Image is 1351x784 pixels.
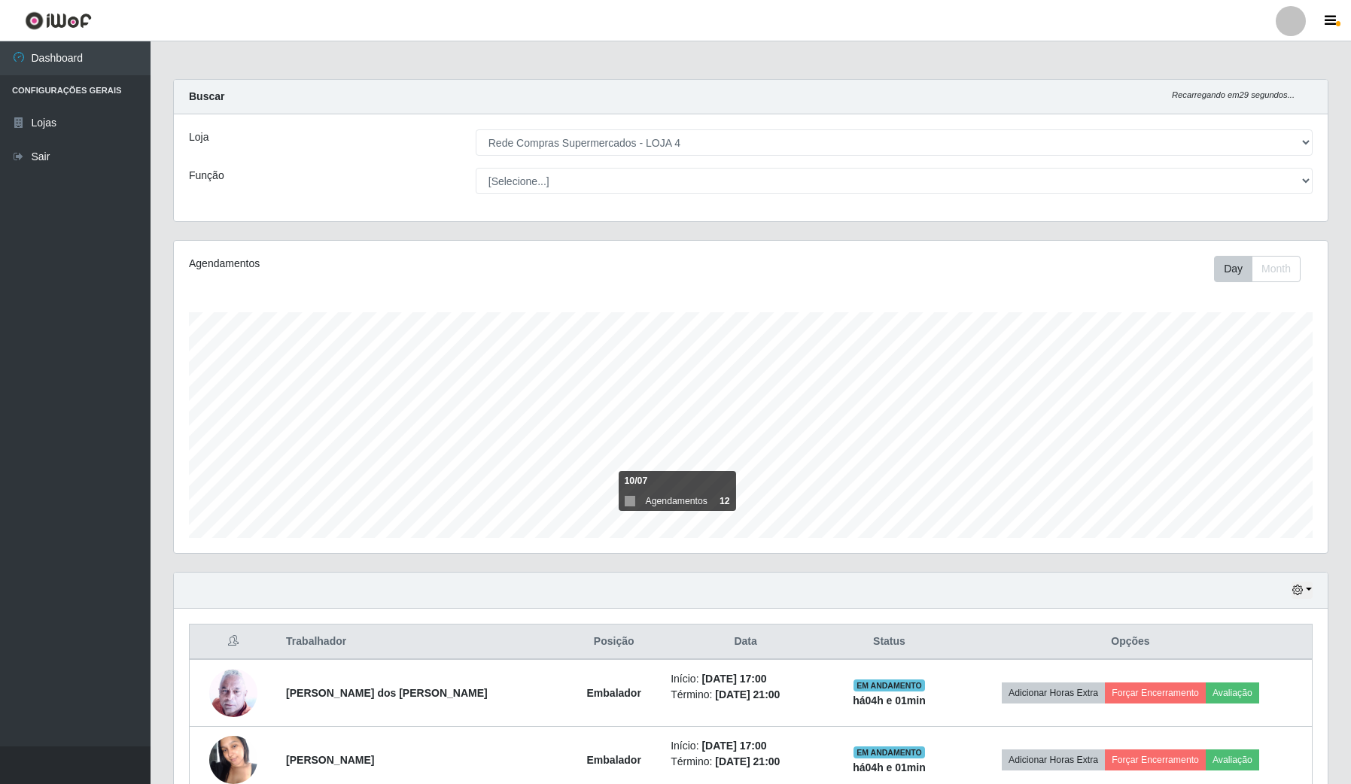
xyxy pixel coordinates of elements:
strong: [PERSON_NAME] [286,754,374,766]
li: Início: [671,671,820,687]
th: Opções [949,624,1313,660]
div: Toolbar with button groups [1214,256,1313,282]
button: Forçar Encerramento [1105,682,1206,703]
button: Adicionar Horas Extra [1002,749,1105,770]
th: Trabalhador [277,624,566,660]
th: Status [829,624,949,660]
time: [DATE] 21:00 [715,688,780,700]
strong: [PERSON_NAME] dos [PERSON_NAME] [286,687,488,699]
strong: há 04 h e 01 min [853,694,926,707]
strong: Embalador [587,687,641,699]
button: Forçar Encerramento [1105,749,1206,770]
th: Posição [566,624,662,660]
strong: Embalador [587,754,641,766]
button: Adicionar Horas Extra [1002,682,1105,703]
th: Data [662,624,829,660]
span: EM ANDAMENTO [854,679,925,691]
button: Day [1214,256,1252,282]
time: [DATE] 21:00 [715,755,780,767]
time: [DATE] 17:00 [701,673,766,685]
label: Loja [189,129,208,145]
div: First group [1214,256,1301,282]
label: Função [189,168,224,184]
button: Month [1252,256,1301,282]
div: Agendamentos [189,256,644,272]
strong: Buscar [189,90,224,102]
strong: há 04 h e 01 min [853,761,926,773]
time: [DATE] 17:00 [701,740,766,752]
img: 1702413262661.jpeg [209,668,257,717]
span: EM ANDAMENTO [854,746,925,758]
img: CoreUI Logo [25,11,92,30]
li: Término: [671,754,820,770]
li: Término: [671,687,820,703]
li: Início: [671,738,820,754]
i: Recarregando em 29 segundos... [1172,90,1295,99]
button: Avaliação [1206,749,1259,770]
button: Avaliação [1206,682,1259,703]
